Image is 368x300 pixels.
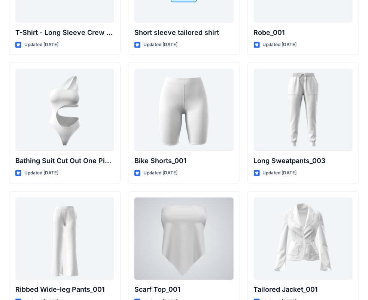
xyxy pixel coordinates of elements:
a: Scarf Top_001 [134,198,233,280]
p: Updated [DATE] [24,169,58,177]
p: Short sleeve tailored shirt [134,27,233,38]
a: Bathing Suit Cut Out One Piece_001 [15,69,114,151]
p: Scarf Top_001 [134,285,233,295]
p: Updated [DATE] [143,41,177,49]
a: Tailored Jacket_001 [254,198,353,280]
p: Updated [DATE] [263,169,297,177]
p: Tailored Jacket_001 [254,285,353,295]
a: Bike Shorts_001 [134,69,233,151]
p: Long Sweatpants_003 [254,156,353,166]
p: Updated [DATE] [143,169,177,177]
p: Bike Shorts_001 [134,156,233,166]
a: Long Sweatpants_003 [254,69,353,151]
p: Updated [DATE] [24,41,58,49]
a: Ribbed Wide-leg Pants_001 [15,198,114,280]
p: Updated [DATE] [263,41,297,49]
p: Bathing Suit Cut Out One Piece_001 [15,156,114,166]
p: Robe_001 [254,27,353,38]
p: T-Shirt - Long Sleeve Crew Neck [15,27,114,38]
p: Ribbed Wide-leg Pants_001 [15,285,114,295]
